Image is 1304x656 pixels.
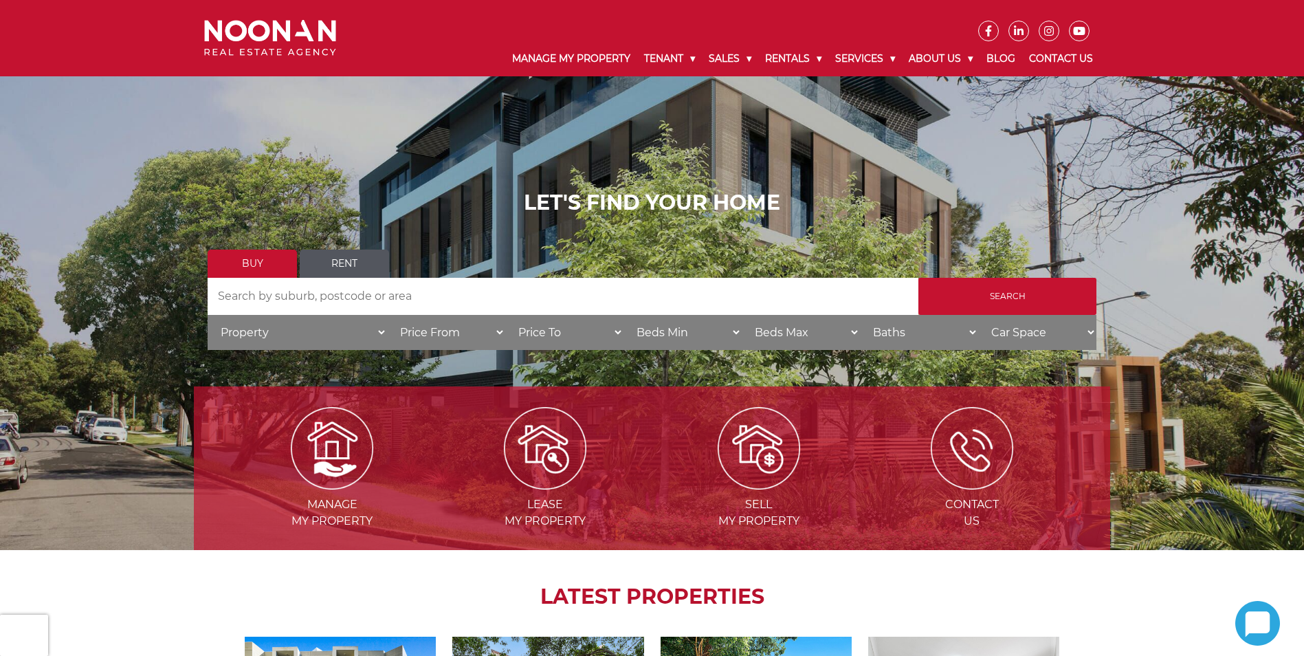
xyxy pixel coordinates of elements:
a: Services [828,41,902,76]
input: Search by suburb, postcode or area [208,278,918,315]
img: Manage my Property [291,407,373,490]
a: Tenant [637,41,702,76]
span: Lease my Property [440,496,650,529]
img: ICONS [931,407,1013,490]
img: Lease my property [504,407,586,490]
a: About Us [902,41,980,76]
a: Sales [702,41,758,76]
img: Noonan Real Estate Agency [204,20,336,56]
input: Search [918,278,1096,315]
a: Rentals [758,41,828,76]
span: Sell my Property [654,496,864,529]
span: Manage my Property [227,496,437,529]
span: Contact Us [867,496,1077,529]
a: Manage my Property Managemy Property [227,441,437,527]
a: Manage My Property [505,41,637,76]
a: ICONS ContactUs [867,441,1077,527]
a: Contact Us [1022,41,1100,76]
a: Lease my property Leasemy Property [440,441,650,527]
h1: LET'S FIND YOUR HOME [208,190,1096,215]
a: Buy [208,250,297,278]
a: Blog [980,41,1022,76]
a: Rent [300,250,389,278]
h2: LATEST PROPERTIES [228,584,1076,609]
img: Sell my property [718,407,800,490]
a: Sell my property Sellmy Property [654,441,864,527]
